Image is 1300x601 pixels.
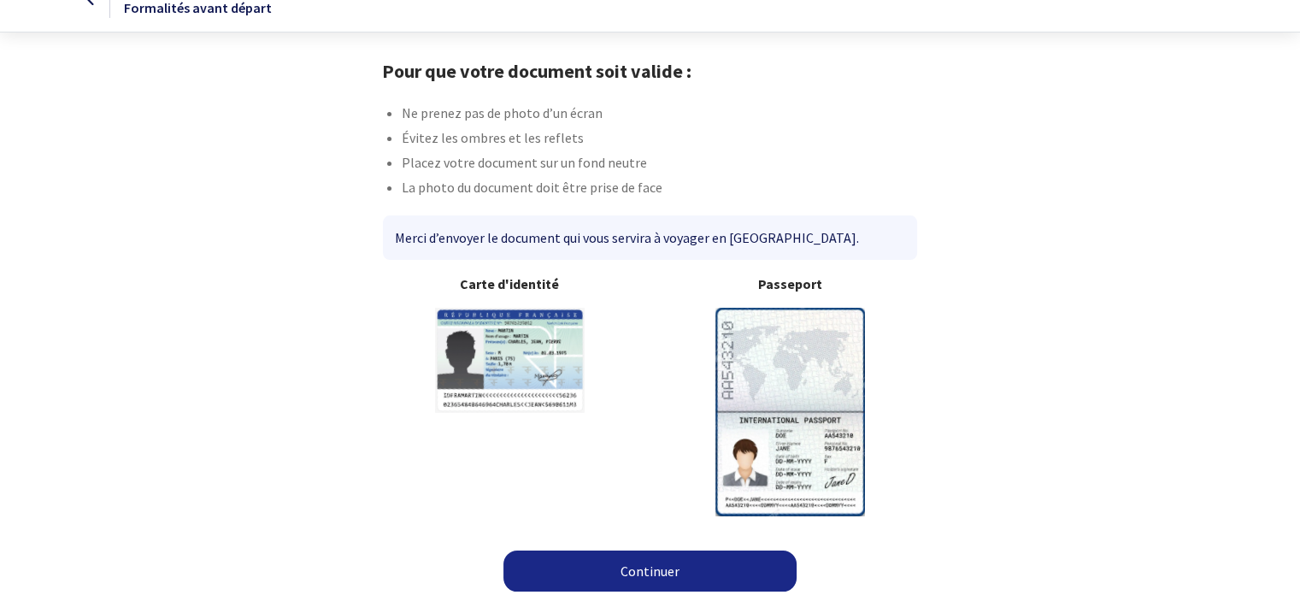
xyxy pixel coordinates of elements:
[383,215,917,260] div: Merci d’envoyer le document qui vous servira à voyager en [GEOGRAPHIC_DATA].
[435,308,585,413] img: illuCNI.svg
[402,152,918,177] li: Placez votre document sur un fond neutre
[503,551,797,592] a: Continuer
[382,60,918,82] h1: Pour que votre document soit valide :
[715,308,865,516] img: illuPasseport.svg
[402,177,918,202] li: La photo du document doit être prise de face
[664,274,918,294] b: Passeport
[402,127,918,152] li: Évitez les ombres et les reflets
[383,274,637,294] b: Carte d'identité
[402,103,918,127] li: Ne prenez pas de photo d’un écran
